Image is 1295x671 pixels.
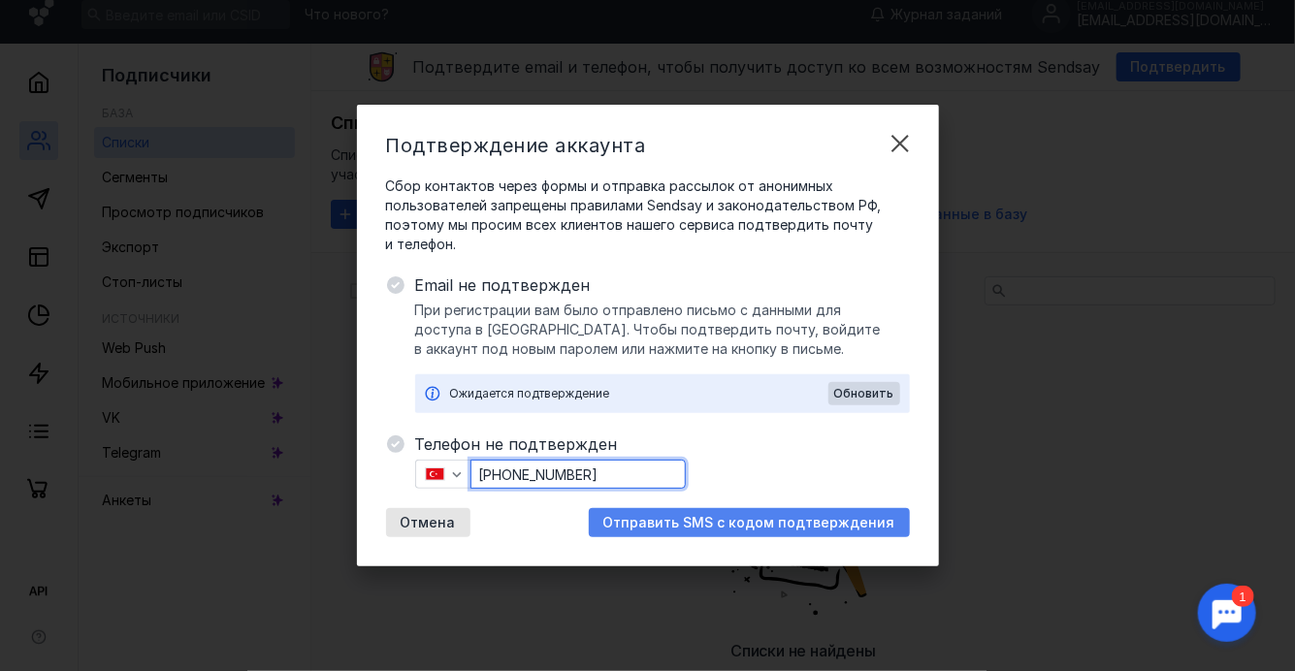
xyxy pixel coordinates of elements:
span: Отправить SMS с кодом подтверждения [603,515,895,531]
div: 1 [44,12,66,33]
button: Отмена [386,508,470,537]
span: Телефон не подтвержден [415,432,910,456]
span: Сбор контактов через формы и отправка рассылок от анонимных пользователей запрещены правилами Sen... [386,176,910,254]
button: Обновить [828,382,900,405]
button: Отправить SMS с кодом подтверждения [589,508,910,537]
span: Email не подтвержден [415,273,910,297]
div: Ожидается подтверждение [450,384,828,403]
span: Обновить [834,387,894,400]
span: Отмена [401,515,456,531]
span: Подтверждение аккаунта [386,134,646,157]
span: При регистрации вам было отправлено письмо с данными для доступа в [GEOGRAPHIC_DATA]. Чтобы подтв... [415,301,910,359]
